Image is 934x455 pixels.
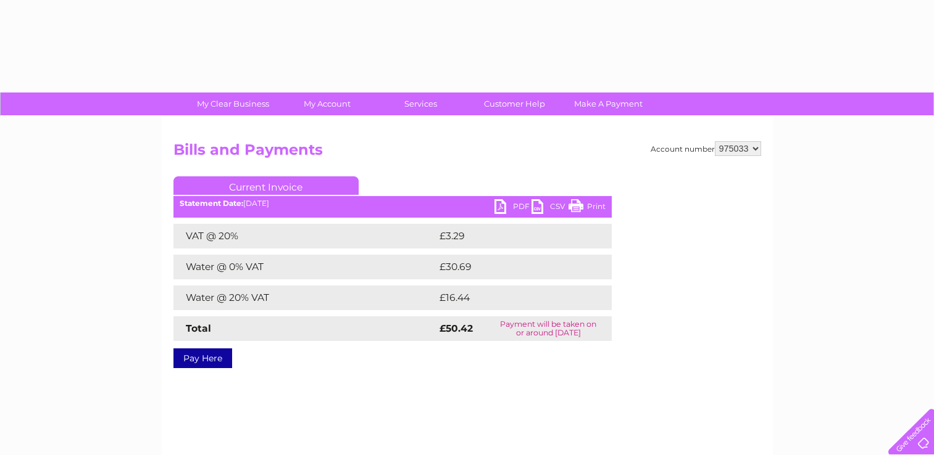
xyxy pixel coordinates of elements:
td: £16.44 [436,285,586,310]
a: Make A Payment [557,92,659,115]
a: Pay Here [173,348,232,368]
a: PDF [494,199,532,217]
a: My Clear Business [182,92,284,115]
a: CSV [532,199,569,217]
b: Statement Date: [180,199,243,208]
td: £3.29 [436,224,583,248]
a: Customer Help [464,92,565,115]
td: Water @ 0% VAT [173,255,436,279]
td: Water @ 20% VAT [173,285,436,310]
td: Payment will be taken on or around [DATE] [485,316,612,341]
h2: Bills and Payments [173,141,761,165]
td: VAT @ 20% [173,224,436,248]
strong: Total [186,322,211,334]
a: Print [569,199,606,217]
a: My Account [276,92,378,115]
strong: £50.42 [440,322,473,334]
td: £30.69 [436,255,588,279]
div: Account number [651,141,761,156]
a: Services [370,92,472,115]
div: [DATE] [173,199,612,208]
a: Current Invoice [173,176,359,195]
